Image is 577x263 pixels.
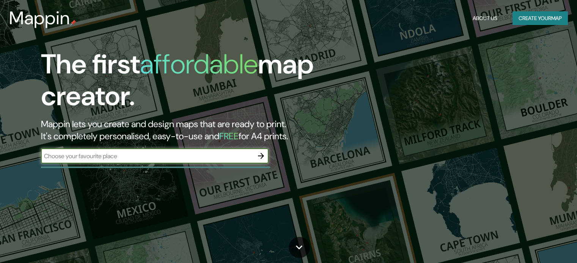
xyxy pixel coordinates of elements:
h2: Mappin lets you create and design maps that are ready to print. It's completely personalised, eas... [41,118,330,142]
button: About Us [470,11,500,25]
h1: The first map creator. [41,48,330,118]
input: Choose your favourite place [41,152,253,160]
h3: Mappin [9,8,70,29]
h5: FREE [219,130,239,142]
button: Create yourmap [513,11,568,25]
h1: affordable [140,47,258,82]
img: mappin-pin [70,20,76,26]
